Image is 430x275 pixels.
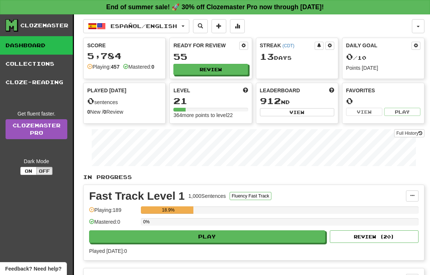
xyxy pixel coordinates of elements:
span: Played [DATE] [87,87,126,94]
div: 55 [173,52,248,61]
div: Playing: [87,63,119,71]
div: 5,784 [87,51,162,61]
div: Points [DATE] [346,64,420,72]
a: ClozemasterPro [6,119,67,139]
button: Review (20) [330,230,419,243]
div: Day s [260,52,334,62]
span: Played [DATE]: 0 [89,248,127,254]
button: More stats [230,19,245,33]
div: sentences [87,96,162,106]
span: This week in points, UTC [329,87,334,94]
span: Level [173,87,190,94]
a: (CDT) [282,43,294,48]
div: Get fluent faster. [6,110,67,117]
span: Open feedback widget [5,265,61,272]
span: 0 [87,96,94,106]
button: On [20,167,37,175]
span: / 10 [346,55,366,61]
strong: 0 [87,109,90,115]
div: 0 [346,96,420,106]
div: 21 [173,96,248,106]
div: Playing: 189 [89,206,137,219]
div: 364 more points to level 22 [173,111,248,119]
div: Streak [260,42,315,49]
div: New / Review [87,108,162,116]
div: Daily Goal [346,42,412,50]
div: Ready for Review [173,42,239,49]
span: Leaderboard [260,87,300,94]
button: Review [173,64,248,75]
button: Full History [394,129,424,137]
span: Español / English [111,23,177,29]
p: In Progress [83,173,424,181]
strong: End of summer sale! 🚀 30% off Clozemaster Pro now through [DATE]! [106,3,324,11]
div: Clozemaster [20,22,68,29]
div: nd [260,96,334,106]
button: Play [384,108,420,116]
button: View [346,108,382,116]
button: Español/English [83,19,189,33]
button: Add sentence to collection [211,19,226,33]
div: Score [87,42,162,49]
button: Play [89,230,325,243]
span: 13 [260,51,274,62]
span: 912 [260,96,281,106]
button: Fluency Fast Track [230,192,271,200]
button: Search sentences [193,19,208,33]
span: 0 [346,51,353,62]
strong: 0 [104,109,106,115]
button: View [260,108,334,116]
span: Score more points to level up [243,87,248,94]
strong: 457 [111,64,119,70]
div: Dark Mode [6,158,67,165]
div: Favorites [346,87,420,94]
strong: 0 [151,64,154,70]
div: Mastered: 0 [89,218,137,230]
button: Off [36,167,53,175]
div: Fast Track Level 1 [89,190,185,202]
div: 18.9% [143,206,193,214]
div: Mastered: [123,63,154,71]
div: 1,000 Sentences [189,192,226,200]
